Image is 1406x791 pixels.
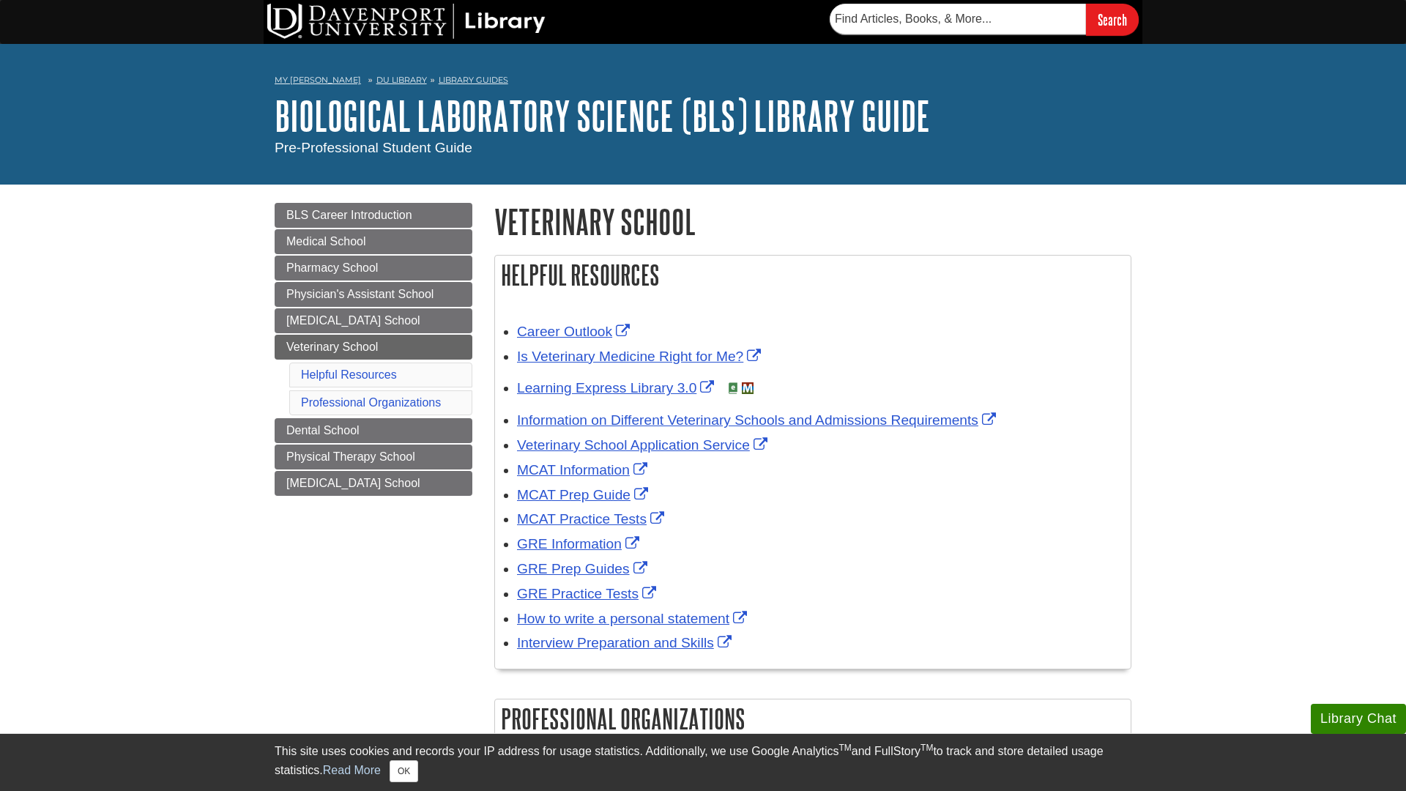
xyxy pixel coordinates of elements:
[830,4,1139,35] form: Searches DU Library's articles, books, and more
[376,75,427,85] a: DU Library
[517,324,633,339] a: Link opens in new window
[275,70,1131,94] nav: breadcrumb
[275,743,1131,782] div: This site uses cookies and records your IP address for usage statistics. Additionally, we use Goo...
[517,412,1000,428] a: Link opens in new window
[286,424,360,437] span: Dental School
[286,235,366,248] span: Medical School
[517,635,735,650] a: Link opens in new window
[286,477,420,489] span: [MEDICAL_DATA] School
[517,611,751,626] a: Link opens in new window
[275,418,472,443] a: Dental School
[742,382,754,394] img: MeL (Michigan electronic Library)
[286,341,378,353] span: Veterinary School
[920,743,933,753] sup: TM
[275,335,472,360] a: Veterinary School
[275,93,930,138] a: Biological Laboratory Science (BLS) Library Guide
[727,382,739,394] img: e-Book
[517,437,771,453] a: Link opens in new window
[286,261,378,274] span: Pharmacy School
[838,743,851,753] sup: TM
[517,462,651,478] a: Link opens in new window
[275,471,472,496] a: [MEDICAL_DATA] School
[275,445,472,469] a: Physical Therapy School
[275,203,472,228] a: BLS Career Introduction
[275,282,472,307] a: Physician's Assistant School
[301,368,397,381] a: Helpful Resources
[275,203,472,496] div: Guide Page Menu
[286,314,420,327] span: [MEDICAL_DATA] School
[517,586,660,601] a: Link opens in new window
[439,75,508,85] a: Library Guides
[390,760,418,782] button: Close
[275,74,361,86] a: My [PERSON_NAME]
[517,511,668,527] a: Link opens in new window
[517,349,765,364] a: Link opens in new window
[495,699,1131,738] h2: Professional Organizations
[1086,4,1139,35] input: Search
[286,209,412,221] span: BLS Career Introduction
[275,308,472,333] a: [MEDICAL_DATA] School
[286,288,434,300] span: Physician's Assistant School
[267,4,546,39] img: DU Library
[301,396,441,409] a: Professional Organizations
[517,561,651,576] a: Link opens in new window
[286,450,415,463] span: Physical Therapy School
[517,536,643,552] a: Link opens in new window
[830,4,1086,34] input: Find Articles, Books, & More...
[275,229,472,254] a: Medical School
[275,256,472,281] a: Pharmacy School
[517,487,652,502] a: Link opens in new window
[275,140,472,155] span: Pre-Professional Student Guide
[517,380,718,395] a: Link opens in new window
[1311,704,1406,734] button: Library Chat
[495,256,1131,294] h2: Helpful Resources
[494,203,1131,240] h1: Veterinary School
[323,764,381,776] a: Read More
